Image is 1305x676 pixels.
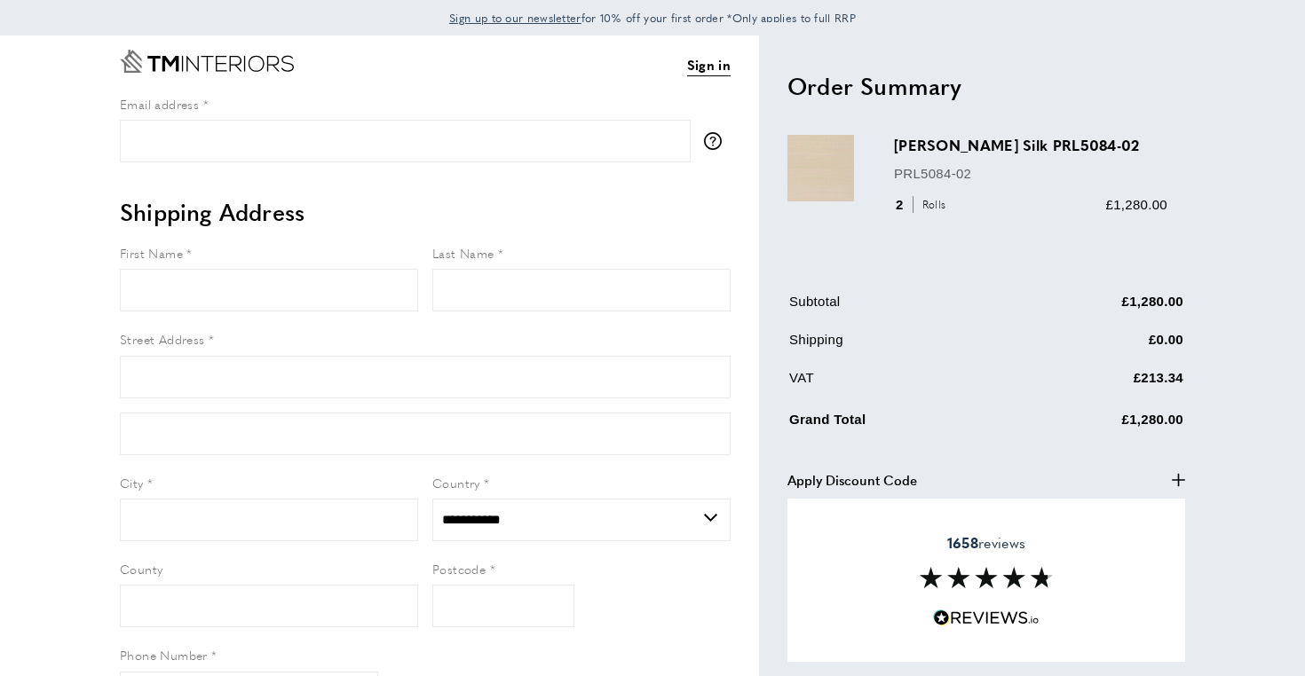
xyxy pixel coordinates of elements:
[1008,367,1183,402] td: £213.34
[704,132,731,150] button: More information
[789,405,1007,444] td: Grand Total
[894,135,1167,155] h3: [PERSON_NAME] Silk PRL5084-02
[120,196,731,228] h2: Shipping Address
[687,54,731,76] a: Sign in
[1106,197,1167,212] span: £1,280.00
[120,50,294,73] a: Go to Home page
[789,329,1007,364] td: Shipping
[120,560,162,578] span: County
[1008,405,1183,444] td: £1,280.00
[1008,291,1183,326] td: £1,280.00
[449,9,581,27] a: Sign up to our newsletter
[787,135,854,201] img: Britton Silk PRL5084-02
[920,567,1053,588] img: Reviews section
[1008,329,1183,364] td: £0.00
[120,330,205,348] span: Street Address
[894,194,952,216] div: 2
[432,474,480,491] span: Country
[432,560,486,578] span: Postcode
[787,469,917,491] span: Apply Discount Code
[120,646,208,664] span: Phone Number
[120,244,183,262] span: First Name
[120,95,199,113] span: Email address
[449,10,856,26] span: for 10% off your first order *Only applies to full RRP
[789,291,1007,326] td: Subtotal
[947,534,1025,552] span: reviews
[120,474,144,491] span: City
[432,244,494,262] span: Last Name
[787,70,1185,102] h2: Order Summary
[449,10,581,26] span: Sign up to our newsletter
[894,163,1167,185] p: PRL5084-02
[947,532,978,553] strong: 1658
[933,609,1040,626] img: Reviews.io 5 stars
[789,367,1007,402] td: VAT
[913,196,951,213] span: Rolls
